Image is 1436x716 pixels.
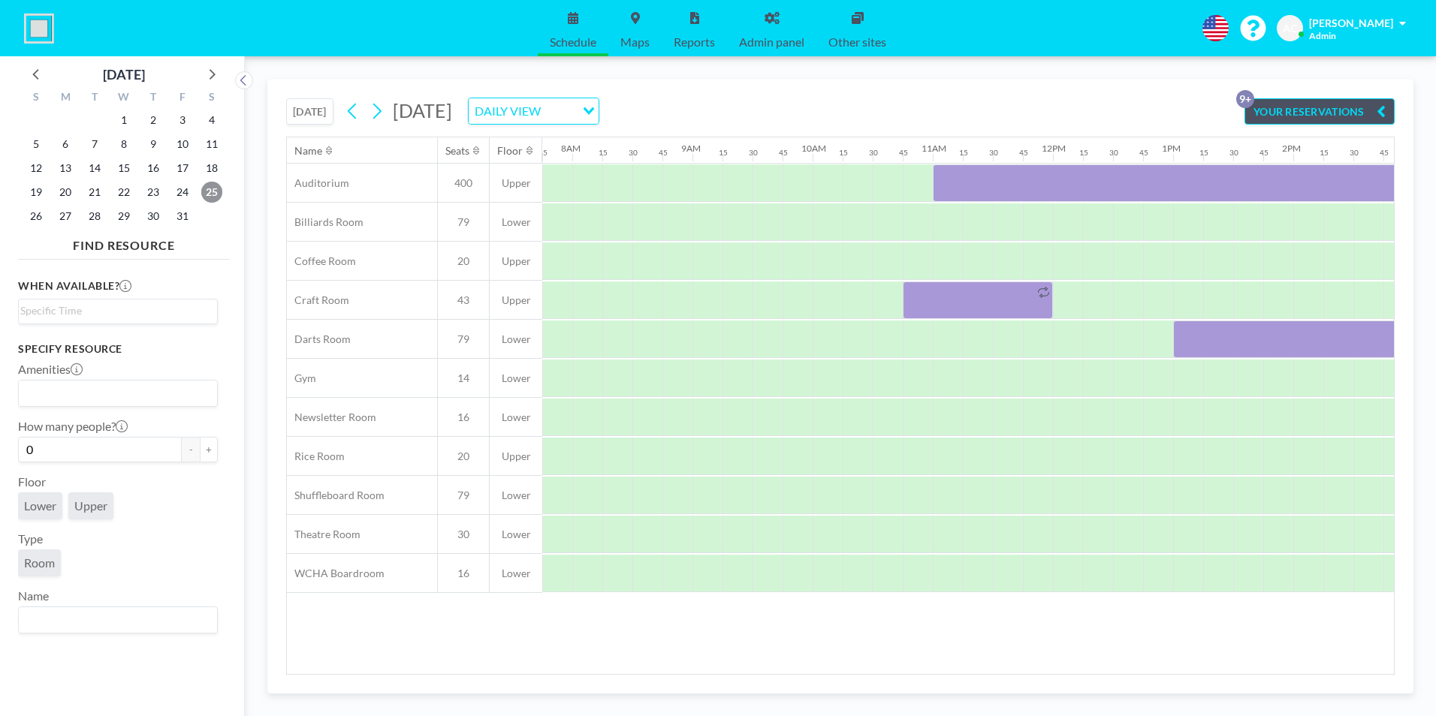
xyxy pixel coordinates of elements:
span: Craft Room [287,293,349,307]
span: Saturday, October 4, 2025 [201,110,222,131]
input: Search for option [20,302,209,319]
span: Wednesday, October 8, 2025 [113,134,134,155]
span: Upper [74,498,107,513]
input: Search for option [20,384,209,403]
div: S [197,89,226,108]
span: Rice Room [287,450,345,463]
span: Sunday, October 12, 2025 [26,158,47,179]
span: Wednesday, October 1, 2025 [113,110,134,131]
span: Reports [674,36,715,48]
span: Friday, October 31, 2025 [172,206,193,227]
label: Amenities [18,362,83,377]
div: 45 [1019,148,1028,158]
input: Search for option [20,610,209,630]
div: Search for option [19,607,217,633]
span: Newsletter Room [287,411,376,424]
div: [DATE] [103,64,145,85]
span: Admin [1309,30,1336,41]
span: Lower [490,411,542,424]
span: Friday, October 24, 2025 [172,182,193,203]
div: 45 [779,148,788,158]
div: 45 [1260,148,1269,158]
span: 14 [438,372,489,385]
span: Lower [490,372,542,385]
span: Room [24,555,55,570]
span: Thursday, October 9, 2025 [143,134,164,155]
span: 20 [438,254,489,268]
span: Tuesday, October 14, 2025 [84,158,105,179]
span: Coffee Room [287,254,356,268]
span: Upper [490,450,542,463]
div: 45 [1380,148,1389,158]
div: 15 [959,148,968,158]
label: Name [18,588,49,603]
div: 45 [1139,148,1148,158]
span: Friday, October 17, 2025 [172,158,193,179]
div: Search for option [19,299,217,322]
span: Thursday, October 16, 2025 [143,158,164,179]
span: Thursday, October 23, 2025 [143,182,164,203]
h4: FIND RESOURCE [18,232,230,253]
div: 45 [538,148,548,158]
p: 9+ [1236,90,1254,108]
span: Thursday, October 2, 2025 [143,110,164,131]
label: Floor [18,474,46,489]
span: Sunday, October 26, 2025 [26,206,47,227]
span: Wednesday, October 22, 2025 [113,182,134,203]
div: 1PM [1162,143,1181,154]
img: organization-logo [24,14,54,44]
span: DAILY VIEW [472,101,544,121]
label: Type [18,531,43,546]
span: Saturday, October 11, 2025 [201,134,222,155]
button: YOUR RESERVATIONS9+ [1244,98,1395,125]
span: Monday, October 6, 2025 [55,134,76,155]
div: T [80,89,110,108]
div: 10AM [801,143,826,154]
div: 15 [839,148,848,158]
div: 2PM [1282,143,1301,154]
span: 79 [438,489,489,502]
span: AC [1283,22,1297,35]
button: - [182,437,200,462]
div: T [138,89,167,108]
span: [PERSON_NAME] [1309,17,1393,29]
div: 30 [869,148,878,158]
span: Saturday, October 18, 2025 [201,158,222,179]
button: + [200,437,218,462]
span: 16 [438,567,489,580]
div: 12PM [1042,143,1066,154]
span: Tuesday, October 7, 2025 [84,134,105,155]
div: Seats [445,144,469,158]
span: Lower [24,498,56,513]
div: 15 [1079,148,1088,158]
span: Lower [490,528,542,541]
span: Upper [490,293,542,307]
span: Auditorium [287,176,349,190]
div: 30 [1109,148,1118,158]
span: Friday, October 3, 2025 [172,110,193,131]
span: 79 [438,332,489,346]
span: Saturday, October 25, 2025 [201,182,222,203]
span: Friday, October 10, 2025 [172,134,193,155]
span: Upper [490,176,542,190]
span: Wednesday, October 29, 2025 [113,206,134,227]
span: Wednesday, October 15, 2025 [113,158,134,179]
div: 15 [1199,148,1208,158]
span: 20 [438,450,489,463]
label: How many people? [18,419,128,434]
input: Search for option [545,101,574,121]
span: Monday, October 20, 2025 [55,182,76,203]
div: M [51,89,80,108]
span: Maps [620,36,650,48]
div: 30 [1229,148,1238,158]
span: Lower [490,489,542,502]
span: Thursday, October 30, 2025 [143,206,164,227]
div: 30 [629,148,638,158]
span: Monday, October 13, 2025 [55,158,76,179]
span: Lower [490,567,542,580]
span: Upper [490,254,542,268]
span: Other sites [828,36,886,48]
div: 11AM [922,143,946,154]
div: Floor [497,144,523,158]
div: 45 [659,148,668,158]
